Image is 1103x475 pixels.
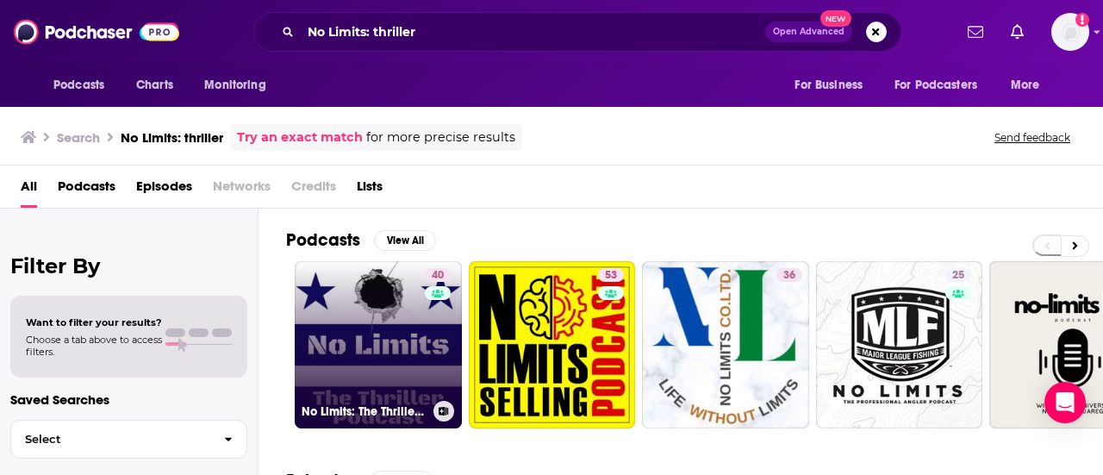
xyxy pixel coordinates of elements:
[204,73,265,97] span: Monitoring
[999,69,1062,102] button: open menu
[366,128,515,147] span: for more precise results
[41,69,127,102] button: open menu
[26,334,162,358] span: Choose a tab above to access filters.
[952,267,964,284] span: 25
[26,316,162,328] span: Want to filter your results?
[295,261,462,428] a: 40No Limits: The Thriller Podcast
[213,172,271,208] span: Networks
[357,172,383,208] a: Lists
[795,73,863,97] span: For Business
[783,267,795,284] span: 36
[1051,13,1089,51] button: Show profile menu
[57,129,100,146] h3: Search
[894,73,977,97] span: For Podcasters
[121,129,223,146] h3: No Limits: thriller
[883,69,1002,102] button: open menu
[1044,382,1086,423] div: Open Intercom Messenger
[776,268,802,282] a: 36
[10,391,247,408] p: Saved Searches
[53,73,104,97] span: Podcasts
[58,172,115,208] a: Podcasts
[253,12,901,52] div: Search podcasts, credits, & more...
[425,268,451,282] a: 40
[945,268,971,282] a: 25
[432,267,444,284] span: 40
[136,172,192,208] a: Episodes
[302,404,427,419] h3: No Limits: The Thriller Podcast
[598,268,624,282] a: 53
[816,261,983,428] a: 25
[1004,17,1031,47] a: Show notifications dropdown
[136,73,173,97] span: Charts
[21,172,37,208] a: All
[125,69,184,102] a: Charts
[469,261,636,428] a: 53
[192,69,288,102] button: open menu
[765,22,852,42] button: Open AdvancedNew
[301,18,765,46] input: Search podcasts, credits, & more...
[10,253,247,278] h2: Filter By
[961,17,990,47] a: Show notifications dropdown
[1051,13,1089,51] img: User Profile
[1011,73,1040,97] span: More
[14,16,179,48] img: Podchaser - Follow, Share and Rate Podcasts
[1051,13,1089,51] span: Logged in as sierra.swanson
[286,229,360,251] h2: Podcasts
[374,230,436,251] button: View All
[237,128,363,147] a: Try an exact match
[11,434,210,445] span: Select
[10,420,247,459] button: Select
[605,267,617,284] span: 53
[286,229,436,251] a: PodcastsView All
[773,28,844,36] span: Open Advanced
[820,10,851,27] span: New
[782,69,884,102] button: open menu
[1075,13,1089,27] svg: Add a profile image
[989,130,1075,145] button: Send feedback
[291,172,336,208] span: Credits
[642,261,809,428] a: 36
